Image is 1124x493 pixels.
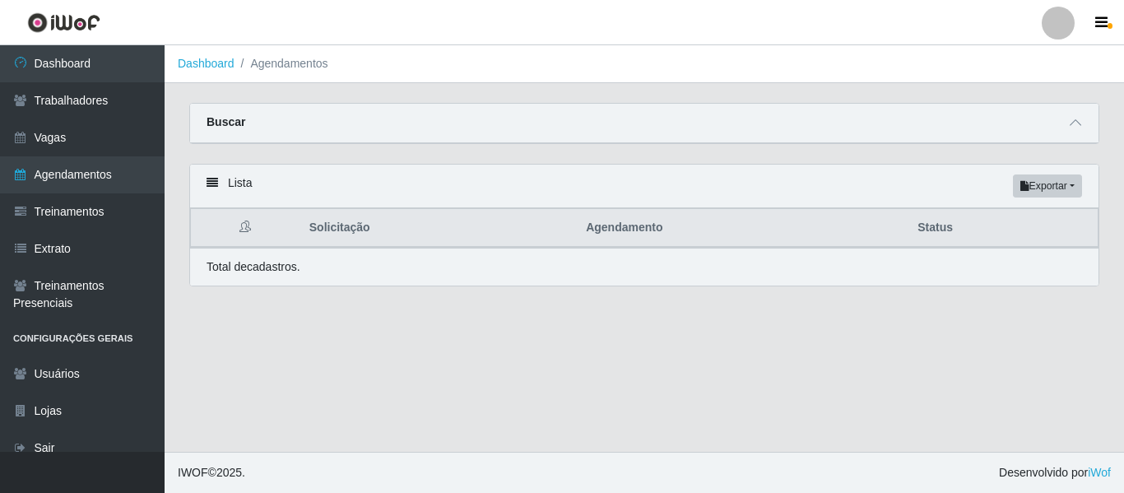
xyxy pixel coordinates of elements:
[1088,466,1111,479] a: iWof
[27,12,100,33] img: CoreUI Logo
[908,209,1098,248] th: Status
[178,466,208,479] span: IWOF
[207,115,245,128] strong: Buscar
[576,209,908,248] th: Agendamento
[300,209,576,248] th: Solicitação
[178,57,235,70] a: Dashboard
[190,165,1098,208] div: Lista
[207,258,300,276] p: Total de cadastros.
[1013,174,1082,198] button: Exportar
[235,55,328,72] li: Agendamentos
[999,464,1111,481] span: Desenvolvido por
[165,45,1124,83] nav: breadcrumb
[178,464,245,481] span: © 2025 .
